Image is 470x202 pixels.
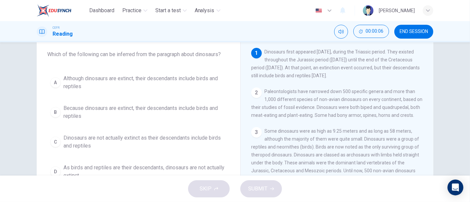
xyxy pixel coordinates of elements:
div: 1 [251,48,262,58]
span: Dinosaurs are not actually extinct as their descendants include birds and reptiles [63,134,227,150]
span: 00:00:06 [366,29,383,34]
span: Analysis [195,7,215,15]
button: AAlthough dinosaurs are extinct, their descendants include birds and reptiles [47,72,230,93]
img: en [315,8,323,13]
h1: Reading [53,30,73,38]
button: CDinosaurs are not actually extinct as their descendants include birds and reptiles [47,131,230,153]
div: C [50,137,61,147]
div: 2 [251,87,262,98]
a: EduSynch logo [37,4,87,17]
img: EduSynch logo [37,4,71,17]
button: Analysis [192,5,223,17]
div: D [50,166,61,177]
span: Because dinosaurs are extinct, their descendants include birds and reptiles [63,104,227,120]
div: Hide [353,25,389,39]
button: Practice [120,5,150,17]
span: Dashboard [89,7,114,15]
div: A [50,77,61,88]
span: Practice [122,7,141,15]
span: Start a test [155,7,181,15]
span: Paleontologists have narrowed down 500 specific genera and more than 1,000 different species of n... [251,89,422,118]
img: Profile picture [363,5,373,16]
div: [PERSON_NAME] [379,7,415,15]
button: BBecause dinosaurs are extinct, their descendants include birds and reptiles [47,101,230,123]
div: 3 [251,127,262,138]
button: Start a test [153,5,189,17]
span: Which of the following can be inferred from the paragraph about dinosaurs? [47,50,230,58]
div: B [50,107,61,118]
span: Some dinosaurs were as high as 9.25 meters and as long as 58 meters, although the majority of the... [251,128,422,197]
button: Dashboard [87,5,117,17]
span: As birds and reptiles are their descendants, dinosaurs are not actually extinct [63,164,227,180]
span: END SESSION [400,29,428,34]
div: Open Intercom Messenger [448,180,463,195]
button: 00:00:06 [353,25,389,38]
button: DAs birds and reptiles are their descendants, dinosaurs are not actually extinct [47,161,230,183]
span: Dinosaurs first appeared [DATE], during the Triassic period. They existed throughout the Jurassic... [251,49,420,78]
span: CEFR [53,25,59,30]
div: Mute [334,25,348,39]
span: Although dinosaurs are extinct, their descendants include birds and reptiles [63,75,227,90]
button: END SESSION [394,25,433,39]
